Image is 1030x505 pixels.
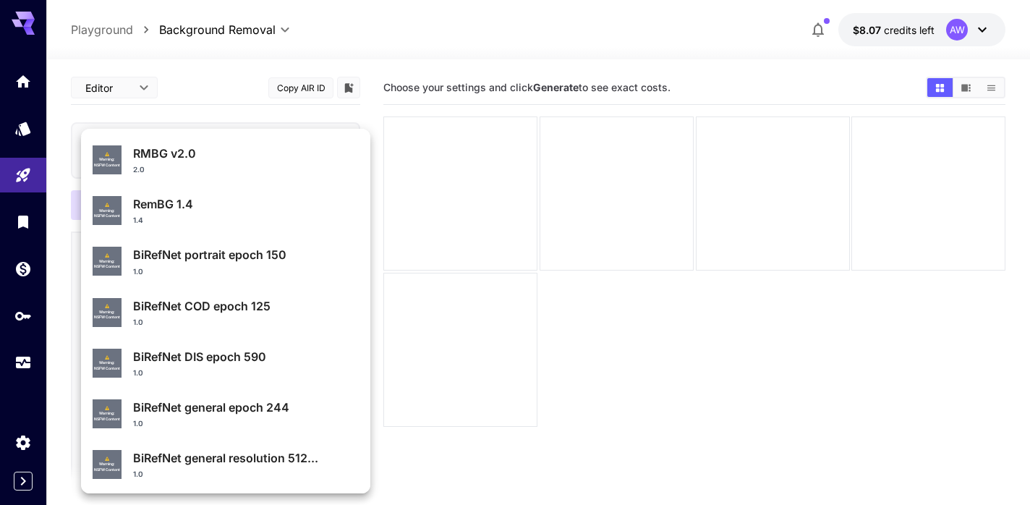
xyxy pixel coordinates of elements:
[99,411,115,417] span: Warning:
[93,240,359,282] div: ⚠️Warning:NSFW ContentBiRefNet portrait epoch 1501.0
[105,457,109,462] span: ⚠️
[105,406,109,412] span: ⚠️
[94,264,120,270] span: NSFW Content
[133,418,143,429] p: 1.0
[133,317,143,328] p: 1.0
[94,163,120,169] span: NSFW Content
[133,469,143,480] p: 1.0
[94,417,120,423] span: NSFW Content
[105,152,109,158] span: ⚠️
[133,348,359,365] p: BiRefNet DIS epoch 590
[133,266,143,277] p: 1.0
[105,203,109,208] span: ⚠️
[105,355,109,361] span: ⚠️
[99,157,115,163] span: Warning:
[133,164,145,175] p: 2.0
[93,190,359,232] div: ⚠️Warning:NSFW ContentRemBG 1.41.4
[105,253,109,259] span: ⚠️
[93,139,359,181] div: ⚠️Warning:NSFW ContentRMBG v2.02.0
[133,399,359,416] p: BiRefNet general epoch 244
[94,315,120,321] span: NSFW Content
[105,304,109,310] span: ⚠️
[99,259,115,265] span: Warning:
[99,310,115,315] span: Warning:
[94,366,120,372] span: NSFW Content
[133,368,143,378] p: 1.0
[93,292,359,334] div: ⚠️Warning:NSFW ContentBiRefNet COD epoch 1251.0
[94,467,120,473] span: NSFW Content
[94,213,120,219] span: NSFW Content
[93,444,359,485] div: ⚠️Warning:NSFW ContentBiRefNet general resolution 512...1.0
[133,297,359,315] p: BiRefNet COD epoch 125
[133,145,359,162] p: RMBG v2.0
[133,246,359,263] p: BiRefNet portrait epoch 150
[99,462,115,467] span: Warning:
[99,208,115,214] span: Warning:
[93,393,359,435] div: ⚠️Warning:NSFW ContentBiRefNet general epoch 2441.0
[133,215,143,226] p: 1.4
[93,342,359,384] div: ⚠️Warning:NSFW ContentBiRefNet DIS epoch 5901.0
[133,449,359,467] p: BiRefNet general resolution 512...
[133,195,359,213] p: RemBG 1.4
[99,360,115,366] span: Warning:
